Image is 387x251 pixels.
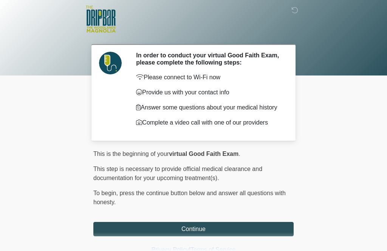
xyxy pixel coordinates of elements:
span: This is the beginning of your [93,151,169,157]
span: This step is necessary to provide official medical clearance and documentation for your upcoming ... [93,166,262,181]
p: Provide us with your contact info [136,88,282,97]
p: Please connect to Wi-Fi now [136,73,282,82]
h2: In order to conduct your virtual Good Faith Exam, please complete the following steps: [136,52,282,66]
img: The DripBar - Magnolia Logo [86,6,116,33]
p: Answer some questions about your medical history [136,103,282,112]
span: To begin, [93,190,119,196]
img: Agent Avatar [99,52,122,74]
span: press the continue button below and answer all questions with honesty. [93,190,286,205]
span: . [238,151,240,157]
p: Complete a video call with one of our providers [136,118,282,127]
strong: virtual Good Faith Exam [169,151,238,157]
button: Continue [93,222,294,236]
